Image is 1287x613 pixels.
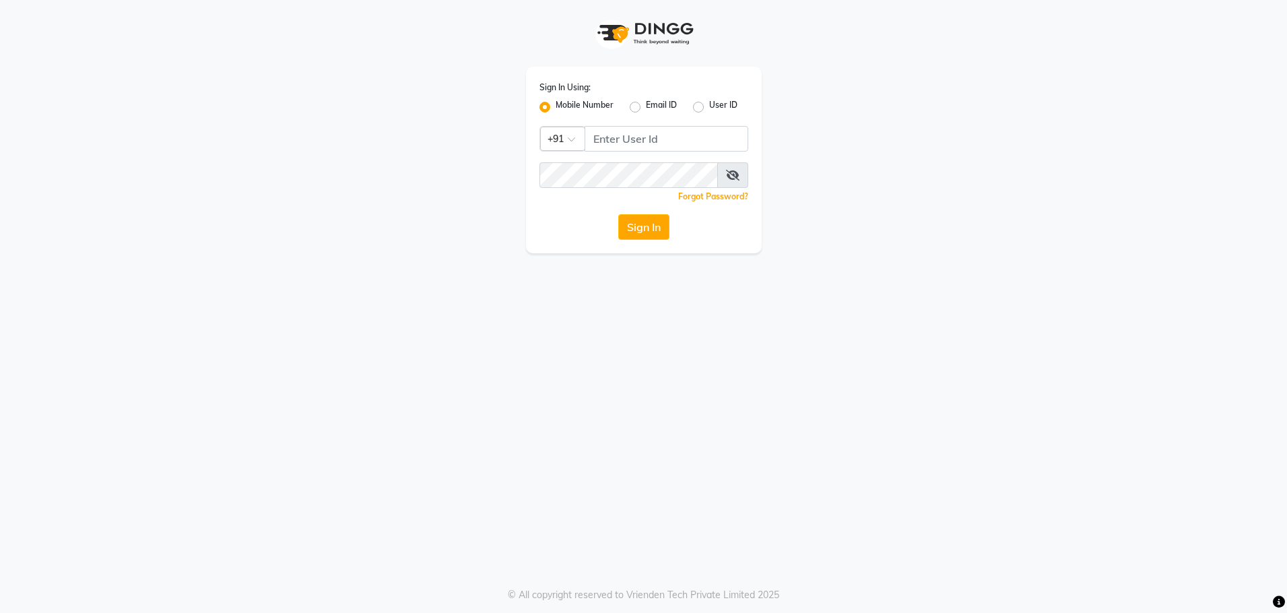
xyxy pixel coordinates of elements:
input: Username [585,126,748,152]
img: logo1.svg [590,13,698,53]
input: Username [539,162,718,188]
label: Mobile Number [556,99,614,115]
a: Forgot Password? [678,191,748,201]
label: User ID [709,99,737,115]
button: Sign In [618,214,669,240]
label: Email ID [646,99,677,115]
label: Sign In Using: [539,82,591,94]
